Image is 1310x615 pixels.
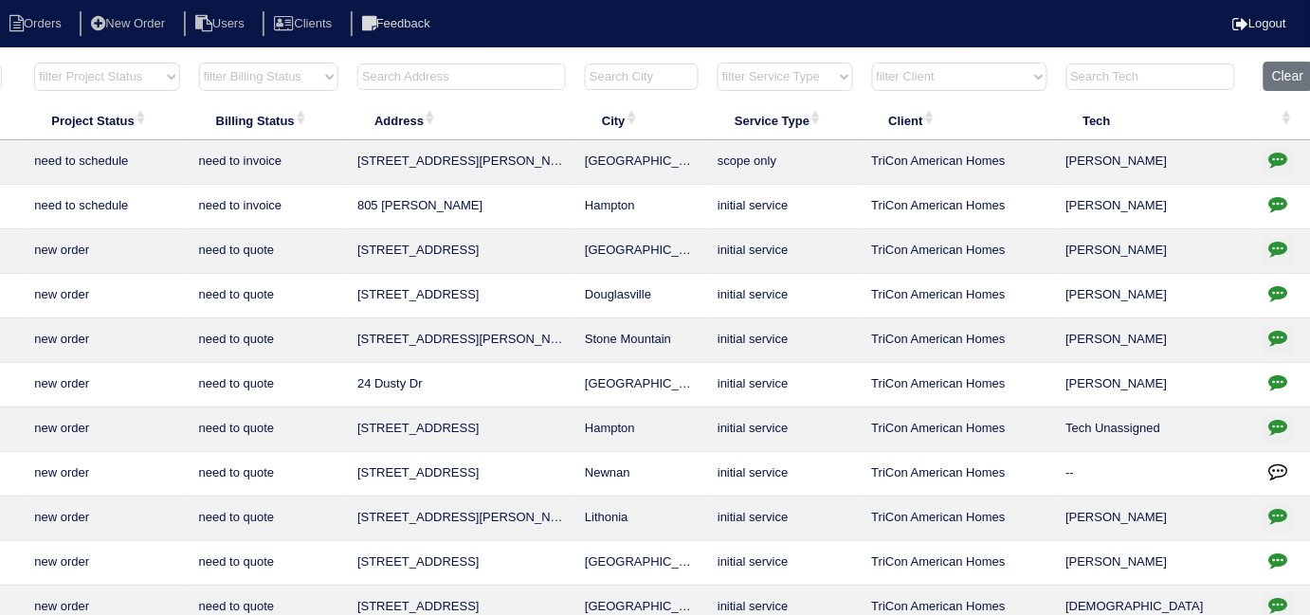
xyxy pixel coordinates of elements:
[1057,140,1255,185] td: [PERSON_NAME]
[1057,497,1255,541] td: [PERSON_NAME]
[184,11,260,37] li: Users
[190,185,348,229] td: need to invoice
[190,229,348,274] td: need to quote
[190,497,348,541] td: need to quote
[575,407,708,452] td: Hampton
[575,274,708,318] td: Douglasville
[863,407,1057,452] td: TriCon American Homes
[348,185,575,229] td: 805 [PERSON_NAME]
[708,274,862,318] td: initial service
[575,452,708,497] td: Newnan
[575,229,708,274] td: [GEOGRAPHIC_DATA]
[190,140,348,185] td: need to invoice
[80,11,180,37] li: New Order
[575,140,708,185] td: [GEOGRAPHIC_DATA]
[348,229,575,274] td: [STREET_ADDRESS]
[1057,541,1255,586] td: [PERSON_NAME]
[585,63,699,90] input: Search City
[575,318,708,363] td: Stone Mountain
[190,363,348,407] td: need to quote
[575,185,708,229] td: Hampton
[863,541,1057,586] td: TriCon American Homes
[863,229,1057,274] td: TriCon American Homes
[25,452,189,497] td: new order
[25,140,189,185] td: need to schedule
[351,11,446,37] li: Feedback
[348,140,575,185] td: [STREET_ADDRESS][PERSON_NAME]
[708,452,862,497] td: initial service
[348,497,575,541] td: [STREET_ADDRESS][PERSON_NAME]
[80,16,180,30] a: New Order
[348,363,575,407] td: 24 Dusty Dr
[1057,185,1255,229] td: [PERSON_NAME]
[348,452,575,497] td: [STREET_ADDRESS]
[25,274,189,318] td: new order
[1057,407,1255,452] td: Tech Unassigned
[263,11,347,37] li: Clients
[263,16,347,30] a: Clients
[25,407,189,452] td: new order
[190,541,348,586] td: need to quote
[348,407,575,452] td: [STREET_ADDRESS]
[1057,274,1255,318] td: [PERSON_NAME]
[863,363,1057,407] td: TriCon American Homes
[708,363,862,407] td: initial service
[708,100,862,140] th: Service Type: activate to sort column ascending
[863,100,1057,140] th: Client: activate to sort column ascending
[708,229,862,274] td: initial service
[25,497,189,541] td: new order
[184,16,260,30] a: Users
[1057,229,1255,274] td: [PERSON_NAME]
[357,63,566,90] input: Search Address
[190,100,348,140] th: Billing Status: activate to sort column ascending
[348,541,575,586] td: [STREET_ADDRESS]
[708,541,862,586] td: initial service
[25,100,189,140] th: Project Status: activate to sort column ascending
[708,407,862,452] td: initial service
[863,452,1057,497] td: TriCon American Homes
[348,318,575,363] td: [STREET_ADDRESS][PERSON_NAME]
[190,407,348,452] td: need to quote
[575,363,708,407] td: [GEOGRAPHIC_DATA]
[25,541,189,586] td: new order
[348,274,575,318] td: [STREET_ADDRESS]
[863,140,1057,185] td: TriCon American Homes
[1232,16,1286,30] a: Logout
[863,318,1057,363] td: TriCon American Homes
[575,497,708,541] td: Lithonia
[1057,318,1255,363] td: [PERSON_NAME]
[863,185,1057,229] td: TriCon American Homes
[708,185,862,229] td: initial service
[25,363,189,407] td: new order
[190,318,348,363] td: need to quote
[190,274,348,318] td: need to quote
[1057,452,1255,497] td: --
[348,100,575,140] th: Address: activate to sort column ascending
[575,100,708,140] th: City: activate to sort column ascending
[1057,363,1255,407] td: [PERSON_NAME]
[575,541,708,586] td: [GEOGRAPHIC_DATA]
[1057,100,1255,140] th: Tech
[708,140,862,185] td: scope only
[190,452,348,497] td: need to quote
[1066,63,1235,90] input: Search Tech
[25,185,189,229] td: need to schedule
[708,318,862,363] td: initial service
[863,274,1057,318] td: TriCon American Homes
[25,229,189,274] td: new order
[708,497,862,541] td: initial service
[863,497,1057,541] td: TriCon American Homes
[25,318,189,363] td: new order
